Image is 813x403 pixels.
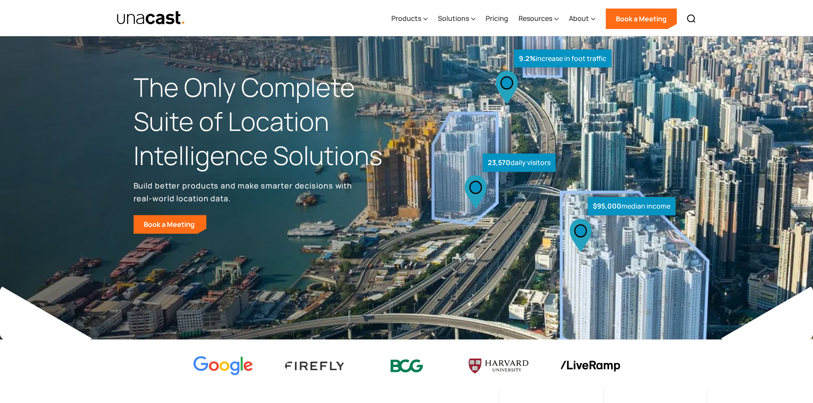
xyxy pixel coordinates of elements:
img: liveramp logo [560,361,620,371]
div: Resources [519,13,552,23]
h1: The Only Complete Suite of Location Intelligence Solutions [134,70,407,172]
p: Build better products and make smarter decisions with real-world location data. [134,179,356,205]
img: Google logo Color [193,356,253,376]
a: Book a Meeting [606,9,677,29]
img: BCG logo [377,354,437,378]
div: increase in foot traffic [514,49,612,68]
a: home [117,11,186,26]
div: daily visitors [483,154,556,172]
img: Search icon [686,14,696,24]
div: About [569,1,595,36]
img: Firefly Advertising logo [285,362,345,370]
strong: 23,570 [488,158,510,167]
img: Unacast text logo [117,11,186,26]
div: Solutions [438,13,469,23]
div: Solutions [438,1,475,36]
div: Products [391,13,421,23]
strong: 9.2% [519,54,536,63]
div: Products [391,1,428,36]
div: median income [588,197,676,215]
a: Pricing [486,1,508,36]
img: Harvard U logo [469,356,528,376]
strong: $95,000 [593,201,621,211]
a: Book a Meeting [134,215,207,234]
div: About [569,13,589,23]
div: Resources [519,1,559,36]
